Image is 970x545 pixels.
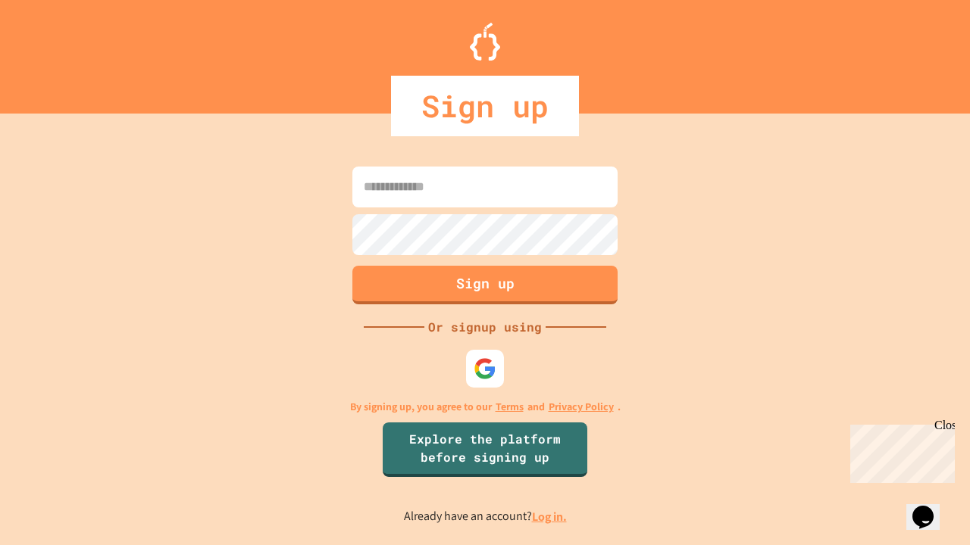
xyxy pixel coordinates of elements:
[470,23,500,61] img: Logo.svg
[474,357,496,380] img: google-icon.svg
[404,507,567,526] p: Already have an account?
[424,318,546,336] div: Or signup using
[906,484,955,530] iframe: chat widget
[6,6,105,96] div: Chat with us now!Close
[350,399,621,415] p: By signing up, you agree to our and .
[352,266,618,304] button: Sign up
[383,422,587,477] a: Explore the platform before signing up
[549,399,614,415] a: Privacy Policy
[844,419,955,483] iframe: chat widget
[391,76,579,136] div: Sign up
[532,509,567,525] a: Log in.
[496,399,524,415] a: Terms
